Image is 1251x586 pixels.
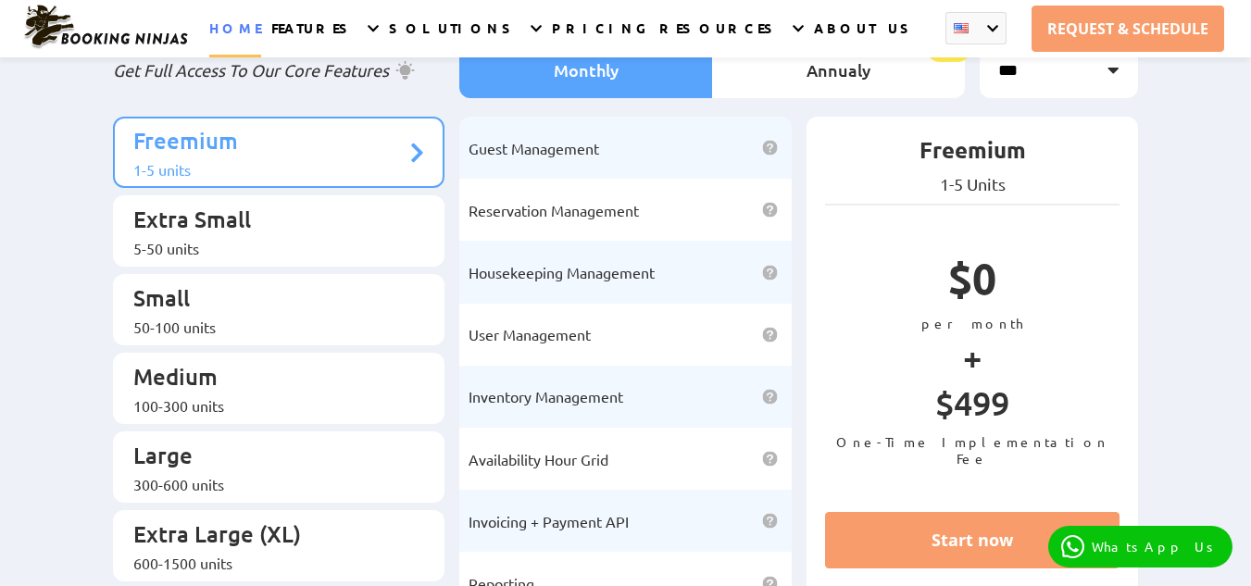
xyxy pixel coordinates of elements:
[552,19,649,57] a: PRICING
[825,315,1120,331] p: per month
[469,512,629,530] span: Invoicing + Payment API
[389,19,519,57] a: SOLUTIONS
[469,325,591,343] span: User Management
[762,513,778,529] img: help icon
[825,433,1120,467] p: One-Time Implementation Fee
[814,19,917,57] a: ABOUT US
[133,396,407,415] div: 100-300 units
[762,140,778,156] img: help icon
[133,160,407,179] div: 1-5 units
[133,519,407,554] p: Extra Large (XL)
[133,362,407,396] p: Medium
[271,19,356,57] a: FEATURES
[1092,539,1220,555] p: WhatsApp Us
[22,4,189,50] img: Booking Ninjas Logo
[209,19,261,57] a: HOME
[469,450,608,468] span: Availability Hour Grid
[762,202,778,218] img: help icon
[762,327,778,343] img: help icon
[133,239,407,257] div: 5-50 units
[825,382,1120,433] p: $499
[133,126,407,160] p: Freemium
[712,43,965,98] li: Annualy
[825,135,1120,174] p: Freemium
[825,251,1120,315] p: $0
[133,441,407,475] p: Large
[459,43,712,98] li: Monthly
[469,201,639,219] span: Reservation Management
[133,283,407,318] p: Small
[133,318,407,336] div: 50-100 units
[659,19,781,57] a: RESOURCES
[762,265,778,281] img: help icon
[825,512,1120,568] a: Start now
[825,331,1120,382] p: +
[469,263,655,281] span: Housekeeping Management
[825,174,1120,194] p: 1-5 Units
[469,139,599,157] span: Guest Management
[1032,6,1224,52] a: REQUEST & SCHEDULE
[1048,526,1232,567] a: WhatsApp Us
[469,387,623,405] span: Inventory Management
[762,389,778,405] img: help icon
[133,475,407,493] div: 300-600 units
[113,59,445,81] p: Get Full Access To Our Core Features
[133,205,407,239] p: Extra Small
[133,554,407,572] div: 600-1500 units
[762,451,778,467] img: help icon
